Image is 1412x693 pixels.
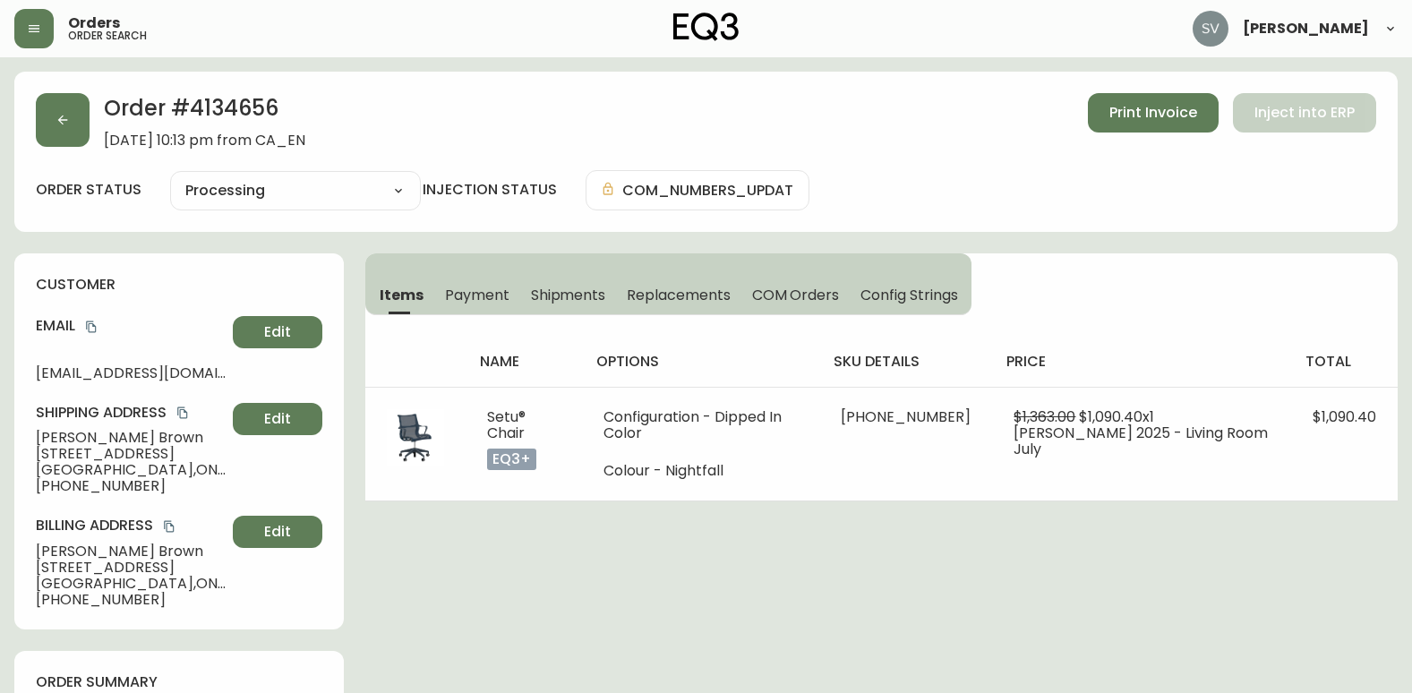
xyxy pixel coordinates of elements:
h4: Shipping Address [36,403,226,423]
li: Configuration - Dipped In Color [603,409,798,441]
span: Edit [264,322,291,342]
h4: price [1006,352,1277,372]
span: Shipments [531,286,606,304]
button: Print Invoice [1088,93,1219,133]
button: copy [160,518,178,535]
h4: order summary [36,672,322,692]
span: [PERSON_NAME] [1243,21,1369,36]
span: $1,363.00 [1014,406,1075,427]
p: eq3+ [487,449,536,470]
h4: Billing Address [36,516,226,535]
span: [PERSON_NAME] Brown [36,430,226,446]
h2: Order # 4134656 [104,93,305,133]
span: Config Strings [860,286,957,304]
h4: sku details [834,352,978,372]
span: [GEOGRAPHIC_DATA] , ON , K2K 1A2 , CA [36,462,226,478]
img: 0ef69294c49e88f033bcbeb13310b844 [1193,11,1228,47]
span: [GEOGRAPHIC_DATA] , ON , K2K 1A2 , CA [36,576,226,592]
button: Edit [233,516,322,548]
span: Replacements [627,286,730,304]
span: Orders [68,16,120,30]
span: [EMAIL_ADDRESS][DOMAIN_NAME] [36,365,226,381]
span: Payment [445,286,509,304]
h5: order search [68,30,147,41]
h4: total [1305,352,1383,372]
span: Items [380,286,424,304]
span: Print Invoice [1109,103,1197,123]
h4: name [480,352,568,372]
h4: customer [36,275,322,295]
span: [DATE] 10:13 pm from CA_EN [104,133,305,149]
span: Setu® Chair [487,406,526,443]
button: Edit [233,316,322,348]
button: copy [174,404,192,422]
h4: options [596,352,805,372]
li: Colour - Nightfall [603,463,798,479]
h4: Email [36,316,226,336]
span: [PHONE_NUMBER] [36,478,226,494]
span: COM Orders [752,286,840,304]
span: [PHONE_NUMBER] [36,592,226,608]
h4: injection status [423,180,557,200]
span: Edit [264,409,291,429]
label: order status [36,180,141,200]
span: [STREET_ADDRESS] [36,560,226,576]
button: Edit [233,403,322,435]
span: $1,090.40 x 1 [1079,406,1154,427]
span: [PHONE_NUMBER] [841,406,971,427]
button: copy [82,318,100,336]
span: [PERSON_NAME] 2025 - Living Room July [1014,423,1268,459]
span: Edit [264,522,291,542]
img: logo [673,13,740,41]
span: [PERSON_NAME] Brown [36,543,226,560]
img: 8919b363-7408-43cc-b674-edefe38b8ddeOptional[herman-miller-setu-nightfall-color-chair].jpg [387,409,444,466]
span: $1,090.40 [1313,406,1376,427]
span: [STREET_ADDRESS] [36,446,226,462]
